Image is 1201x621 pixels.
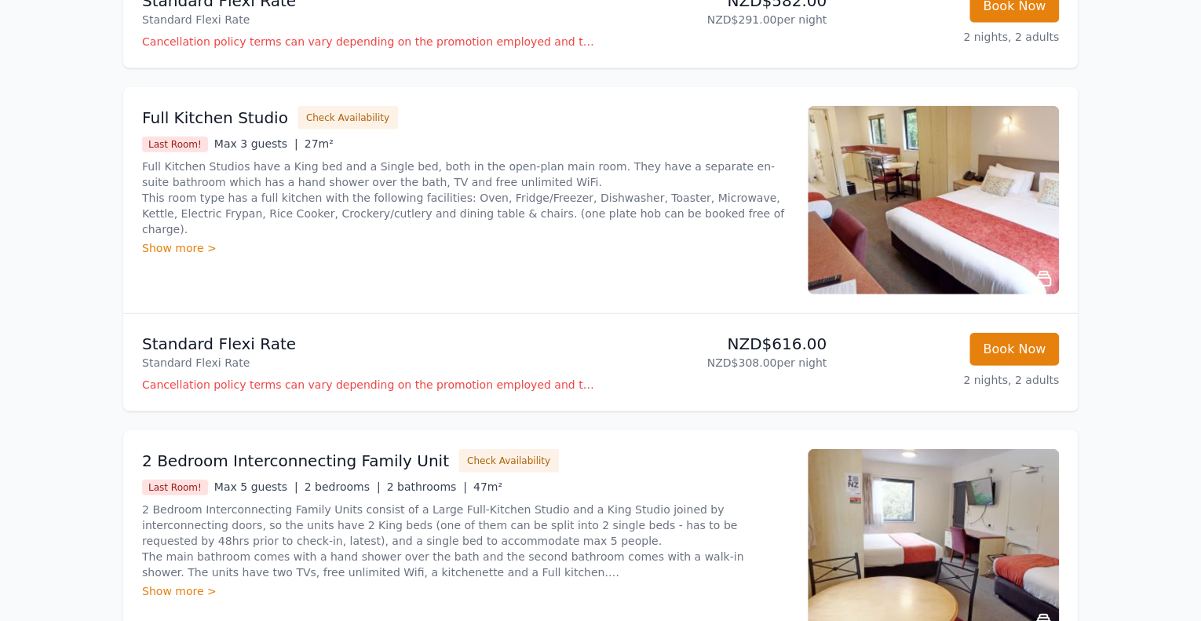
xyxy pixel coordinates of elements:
[607,355,827,371] p: NZD$308.00 per night
[214,480,298,493] span: Max 5 guests |
[969,333,1059,366] button: Book Now
[142,137,208,152] span: Last Room!
[142,107,288,129] h3: Full Kitchen Studio
[142,502,789,580] p: 2 Bedroom Interconnecting Family Units consist of a Large Full-Kitchen Studio and a King Studio j...
[142,355,594,371] p: Standard Flexi Rate
[142,377,594,393] p: Cancellation policy terms can vary depending on the promotion employed and the time of stay of th...
[142,34,594,49] p: Cancellation policy terms can vary depending on the promotion employed and the time of stay of th...
[142,333,594,355] p: Standard Flexi Rate
[142,12,594,27] p: Standard Flexi Rate
[607,12,827,27] p: NZD$291.00 per night
[387,480,467,493] span: 2 bathrooms |
[142,240,789,256] div: Show more >
[305,137,334,150] span: 27m²
[458,449,559,473] button: Check Availability
[473,480,502,493] span: 47m²
[214,137,298,150] span: Max 3 guests |
[305,480,381,493] span: 2 bedrooms |
[298,106,398,130] button: Check Availability
[607,333,827,355] p: NZD$616.00
[839,29,1059,45] p: 2 nights, 2 adults
[142,480,208,495] span: Last Room!
[142,450,449,472] h3: 2 Bedroom Interconnecting Family Unit
[142,159,789,237] p: Full Kitchen Studios have a King bed and a Single bed, both in the open-plan main room. They have...
[839,372,1059,388] p: 2 nights, 2 adults
[142,583,789,599] div: Show more >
